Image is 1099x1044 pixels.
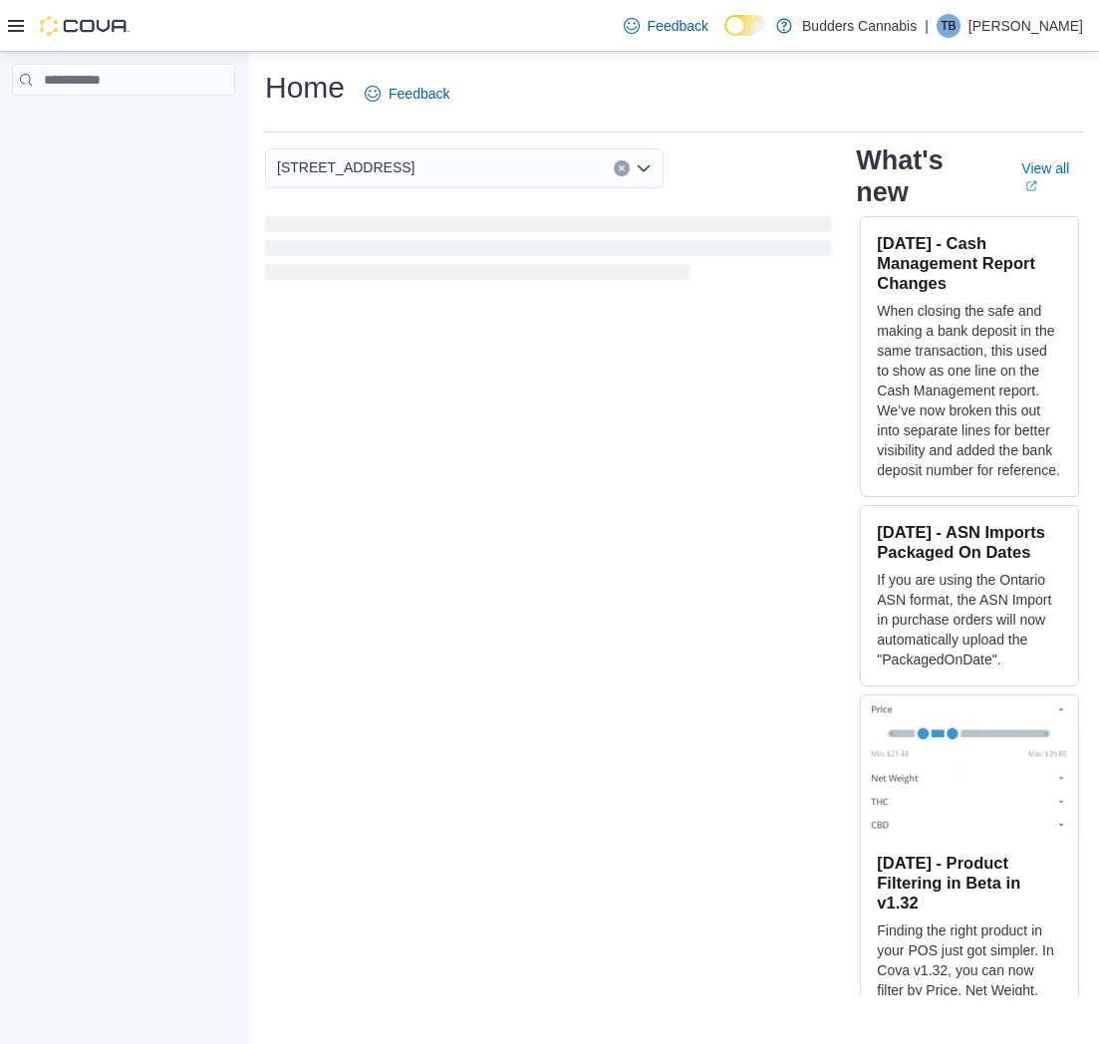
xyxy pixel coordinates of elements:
[937,14,961,38] div: Trevor Bell
[724,15,766,36] input: Dark Mode
[877,233,1062,293] h3: [DATE] - Cash Management Report Changes
[856,144,997,208] h2: What's new
[968,14,1083,38] p: [PERSON_NAME]
[877,853,1062,913] h3: [DATE] - Product Filtering in Beta in v1.32
[40,16,130,36] img: Cova
[389,84,449,104] span: Feedback
[802,14,917,38] p: Budders Cannabis
[877,570,1062,669] p: If you are using the Ontario ASN format, the ASN Import in purchase orders will now automatically...
[925,14,929,38] p: |
[614,160,630,176] button: Clear input
[724,36,725,37] span: Dark Mode
[616,6,716,46] a: Feedback
[1021,160,1083,192] a: View allExternal link
[265,220,832,284] span: Loading
[877,522,1062,562] h3: [DATE] - ASN Imports Packaged On Dates
[648,16,708,36] span: Feedback
[12,100,235,147] nav: Complex example
[877,301,1062,480] p: When closing the safe and making a bank deposit in the same transaction, this used to show as one...
[357,74,457,114] a: Feedback
[277,155,414,179] span: [STREET_ADDRESS]
[636,160,652,176] button: Open list of options
[265,68,345,108] h1: Home
[941,14,956,38] span: TB
[1025,180,1037,192] svg: External link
